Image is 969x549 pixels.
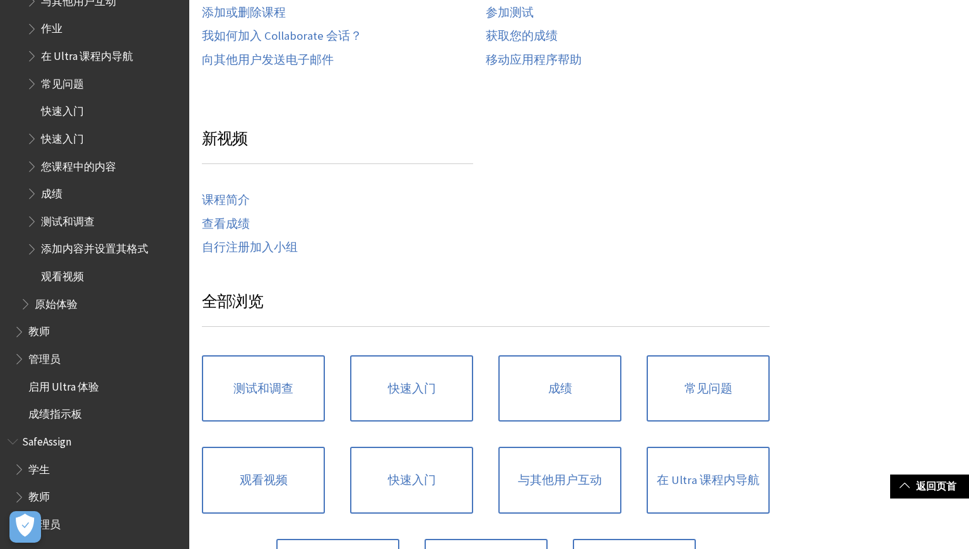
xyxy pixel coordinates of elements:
[28,376,99,393] span: 启用 Ultra 体验
[202,240,298,255] a: 自行注册加入小组
[486,53,582,68] a: 移动应用程序帮助
[486,6,534,20] a: 参加测试
[8,431,182,535] nav: Book outline for Blackboard SafeAssign
[41,73,84,90] span: 常见问题
[28,404,82,421] span: 成绩指示板
[22,431,71,448] span: SafeAssign
[41,239,148,256] span: 添加内容并设置其格式
[41,45,133,62] span: 在 Ultra 课程内导航
[41,266,84,283] span: 观看视频
[35,293,78,310] span: 原始体验
[202,447,325,514] a: 观看视频
[202,193,250,208] a: 课程简介
[498,447,621,514] a: 与其他用户互动
[647,447,770,514] a: 在 Ultra 课程内导航
[28,348,61,365] span: 管理员
[28,459,50,476] span: 学生
[41,211,95,228] span: 测试和调查
[202,29,362,44] a: 我如何加入 Collaborate 会话？
[41,100,84,117] span: 快速入门
[28,321,50,338] span: 教师
[202,53,334,68] a: 向其他用户发送电子邮件
[41,156,116,173] span: 您课程中的内容
[498,355,621,422] a: 成绩
[890,475,969,498] a: 返回页首
[202,290,770,327] h3: 全部浏览
[41,183,62,200] span: 成绩
[28,514,61,531] span: 管理员
[202,6,286,20] a: 添加或删除课程
[202,355,325,422] a: 测试和调查
[486,29,558,44] a: 获取您的成绩
[647,355,770,422] a: 常见问题
[202,127,473,164] h3: 新视频
[41,128,84,145] span: 快速入门
[41,18,62,35] span: 作业
[350,355,473,422] a: 快速入门
[28,487,50,504] span: 教师
[202,217,250,232] a: 查看成绩
[9,511,41,543] button: Open Preferences
[350,447,473,514] a: 快速入门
